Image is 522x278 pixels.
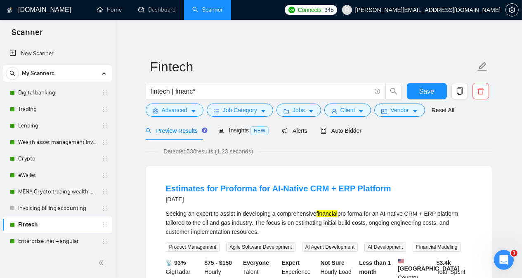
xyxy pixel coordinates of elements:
[153,108,158,114] span: setting
[331,108,337,114] span: user
[385,83,402,99] button: search
[472,83,489,99] button: delete
[473,87,489,95] span: delete
[102,205,108,212] span: holder
[282,128,288,134] span: notification
[6,71,19,76] span: search
[276,104,321,117] button: folderJobscaret-down
[226,243,295,252] span: Agile Software Development
[102,139,108,146] span: holder
[207,104,273,117] button: barsJob Categorycaret-down
[374,104,425,117] button: idcardVendorcaret-down
[191,108,196,114] span: caret-down
[398,258,460,272] b: [GEOGRAPHIC_DATA]
[18,134,97,151] a: Wealth asset management investment
[162,106,187,115] span: Advanced
[102,188,108,195] span: holder
[359,259,391,275] b: Less than 1 month
[146,127,205,134] span: Preview Results
[166,209,472,236] div: Seeking an expert to assist in developing a comprehensive pro forma for an AI-native CRM + ERP pl...
[166,243,220,252] span: Product Management
[102,106,108,113] span: holder
[150,57,475,77] input: Scanner name...
[282,259,300,266] b: Expert
[166,194,391,204] div: [DATE]
[158,147,259,156] span: Detected 530 results (1.23 seconds)
[321,127,361,134] span: Auto Bidder
[138,6,176,13] a: dashboardDashboard
[102,172,108,179] span: holder
[321,128,326,134] span: robot
[18,200,97,217] a: Invoicing billing accounting
[151,86,371,97] input: Search Freelance Jobs...
[506,7,518,13] span: setting
[477,61,488,72] span: edit
[288,7,295,13] img: upwork-logo.png
[18,151,97,167] a: Crypto
[412,108,418,114] span: caret-down
[98,259,106,267] span: double-left
[293,106,305,115] span: Jobs
[375,89,380,94] span: info-circle
[3,45,112,62] li: New Scanner
[18,101,97,118] a: Trading
[102,155,108,162] span: holder
[511,250,517,257] span: 1
[451,83,468,99] button: copy
[250,126,269,135] span: NEW
[452,87,468,95] span: copy
[432,106,454,115] a: Reset All
[201,127,208,134] div: Tooltip anchor
[192,6,223,13] a: searchScanner
[223,106,257,115] span: Job Category
[340,106,355,115] span: Client
[102,221,108,228] span: holder
[214,108,220,114] span: bars
[146,104,203,117] button: settingAdvancedcaret-down
[324,104,371,117] button: userClientcaret-down
[146,128,151,134] span: search
[390,106,409,115] span: Vendor
[97,6,122,13] a: homeHome
[302,243,358,252] span: AI Agent Development
[381,108,387,114] span: idcard
[218,127,269,134] span: Insights
[283,108,289,114] span: folder
[166,184,391,193] a: Estimates for Proforma for AI-Native CRM + ERP Platform
[102,123,108,129] span: holder
[386,87,402,95] span: search
[18,233,97,250] a: Enterprise .net + angular
[102,238,108,245] span: holder
[9,45,106,62] a: New Scanner
[407,83,447,99] button: Save
[308,108,314,114] span: caret-down
[321,259,345,266] b: Not Sure
[204,259,232,266] b: $75 - $150
[494,250,514,270] iframe: Intercom live chat
[437,259,451,266] b: $ 3.4k
[18,85,97,101] a: Digital banking
[218,127,224,133] span: area-chart
[18,217,97,233] a: Fintech
[344,7,350,13] span: user
[18,184,97,200] a: MENA Crypto trading wealth manag
[260,108,266,114] span: caret-down
[358,108,364,114] span: caret-down
[18,167,97,184] a: eWallet
[505,3,519,16] button: setting
[364,243,406,252] span: AI Development
[298,5,323,14] span: Connects:
[6,67,19,80] button: search
[398,258,404,264] img: 🇺🇸
[317,210,338,217] mark: financial
[282,127,307,134] span: Alerts
[18,118,97,134] a: Lending
[22,65,54,82] span: My Scanners
[324,5,333,14] span: 345
[243,259,269,266] b: Everyone
[166,259,186,266] b: 📡 93%
[7,4,13,17] img: logo
[5,26,49,44] span: Scanner
[413,243,461,252] span: Financial Modeling
[102,90,108,96] span: holder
